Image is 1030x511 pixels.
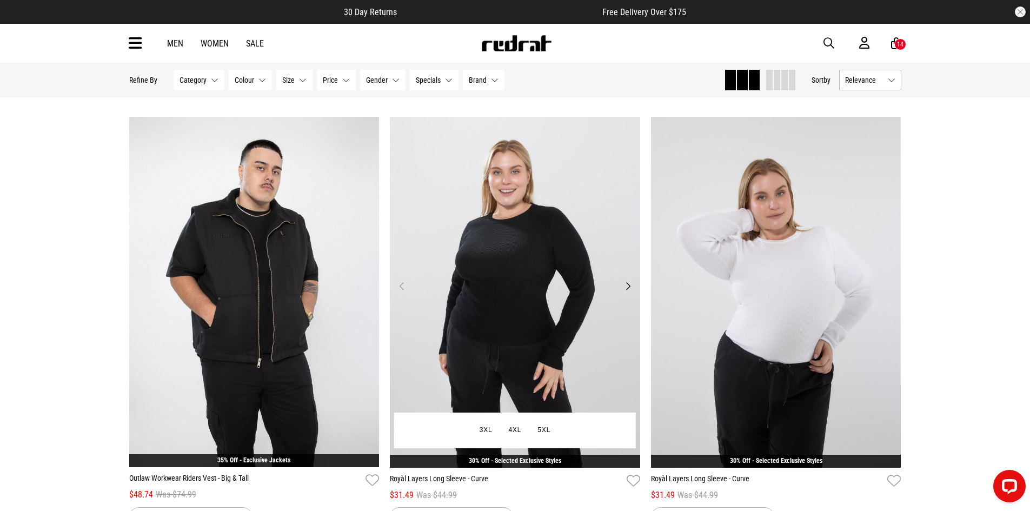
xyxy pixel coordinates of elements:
span: Gender [366,76,388,84]
a: Sale [246,38,264,49]
a: Women [201,38,229,49]
img: Redrat logo [481,35,552,51]
span: Colour [235,76,254,84]
a: 30% Off - Selected Exclusive Styles [469,457,561,464]
span: $31.49 [651,489,675,502]
a: Men [167,38,183,49]
a: 14 [891,38,901,49]
span: Free Delivery Over $175 [602,7,686,17]
a: 30% Off - Selected Exclusive Styles [730,457,822,464]
p: Refine By [129,76,157,84]
button: 4XL [501,421,530,440]
div: 14 [897,41,903,48]
button: 5XL [529,421,559,440]
button: Relevance [839,70,901,90]
span: Was $74.99 [156,488,196,501]
a: Outlaw Workwear Riders Vest - Big & Tall [129,473,362,488]
img: Royàl Layers Long Sleeve - Curve in White [651,117,901,467]
span: $48.74 [129,488,153,501]
button: Next [621,280,635,293]
span: Was $44.99 [677,489,718,502]
a: Royàl Layers Long Sleeve - Curve [390,473,622,489]
span: $31.49 [390,489,414,502]
a: 35% Off - Exclusive Jackets [217,456,290,464]
iframe: LiveChat chat widget [985,466,1030,511]
span: Was $44.99 [416,489,457,502]
button: Size [276,70,313,90]
button: Previous [395,280,409,293]
button: Gender [360,70,406,90]
img: Outlaw Workwear Riders Vest - Big & Tall in Black [129,117,380,467]
span: by [823,76,830,84]
img: Royàl Layers Long Sleeve - Curve in Black [390,117,640,467]
span: Specials [416,76,441,84]
span: Price [323,76,338,84]
button: Colour [229,70,272,90]
button: Brand [463,70,504,90]
iframe: Customer reviews powered by Trustpilot [418,6,581,17]
span: Category [180,76,207,84]
button: Specials [410,70,458,90]
button: Category [174,70,224,90]
span: 30 Day Returns [344,7,397,17]
button: Sortby [812,74,830,87]
button: Price [317,70,356,90]
span: Size [282,76,295,84]
span: Brand [469,76,487,84]
span: Relevance [845,76,883,84]
a: Royàl Layers Long Sleeve - Curve [651,473,883,489]
button: 3XL [471,421,501,440]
